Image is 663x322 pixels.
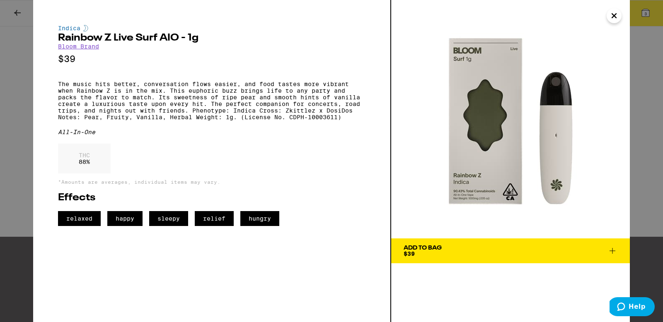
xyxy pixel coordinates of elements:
[607,8,622,23] button: Close
[58,129,365,135] div: All-In-One
[610,297,655,318] iframe: Opens a widget where you can find more information
[240,211,279,226] span: hungry
[149,211,188,226] span: sleepy
[195,211,234,226] span: relief
[83,25,88,31] img: indicaColor.svg
[58,43,99,50] a: Bloom Brand
[58,211,101,226] span: relaxed
[404,250,415,257] span: $39
[58,144,111,173] div: 88 %
[58,179,365,185] p: *Amounts are averages, individual items may vary.
[404,245,442,251] div: Add To Bag
[79,152,90,159] p: THC
[58,33,365,43] h2: Rainbow Z Live Surf AIO - 1g
[391,238,630,263] button: Add To Bag$39
[58,54,365,64] p: $39
[107,211,143,226] span: happy
[58,25,365,31] div: Indica
[58,193,365,203] h2: Effects
[58,81,365,120] p: The music hits better, conversation flows easier, and food tastes more vibrant when Rainbow Z is ...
